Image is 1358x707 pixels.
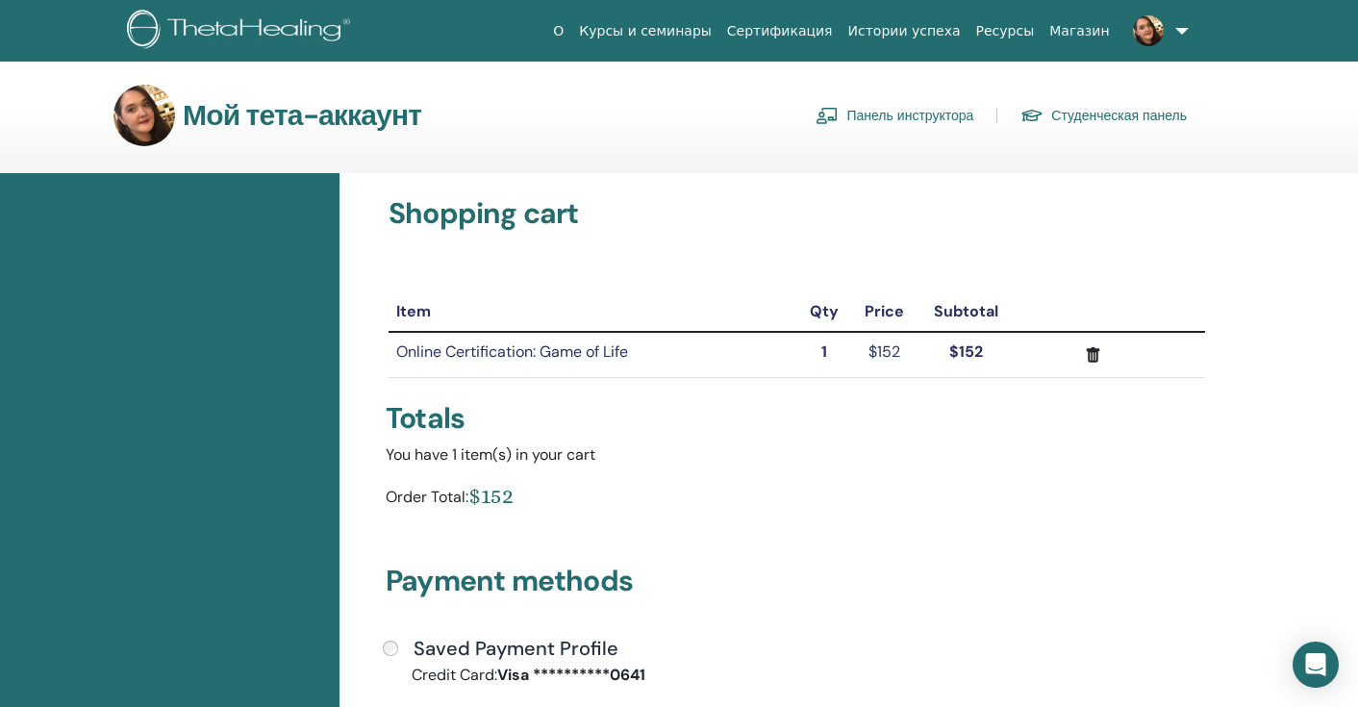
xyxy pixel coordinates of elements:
[386,564,1208,606] h3: Payment methods
[389,196,1205,231] h3: Shopping cart
[797,292,851,332] th: Qty
[127,10,357,53] img: logo.png
[949,341,983,362] strong: $152
[1133,15,1164,46] img: default.jpg
[719,13,841,49] a: Сертификация
[851,332,918,377] td: $152
[389,332,797,377] td: Online Certification: Game of Life
[571,13,719,49] a: Курсы и семинары
[1020,108,1044,124] img: graduation-cap.svg
[397,664,797,687] div: Credit Card:
[113,85,175,146] img: default.jpg
[851,292,918,332] th: Price
[841,13,968,49] a: Истории успеха
[821,341,827,362] strong: 1
[545,13,571,49] a: О
[816,100,973,131] a: Панель инструктора
[386,401,1208,436] div: Totals
[918,292,1015,332] th: Subtotal
[389,292,797,332] th: Item
[468,482,514,510] div: $152
[1020,100,1187,131] a: Студенческая панель
[1042,13,1117,49] a: Магазин
[386,443,1208,467] div: You have 1 item(s) in your cart
[183,98,421,133] h3: Мой тета-аккаунт
[816,107,839,124] img: chalkboard-teacher.svg
[1293,642,1339,688] div: Open Intercom Messenger
[968,13,1043,49] a: Ресурсы
[414,637,618,660] h4: Saved Payment Profile
[386,482,468,518] div: Order Total:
